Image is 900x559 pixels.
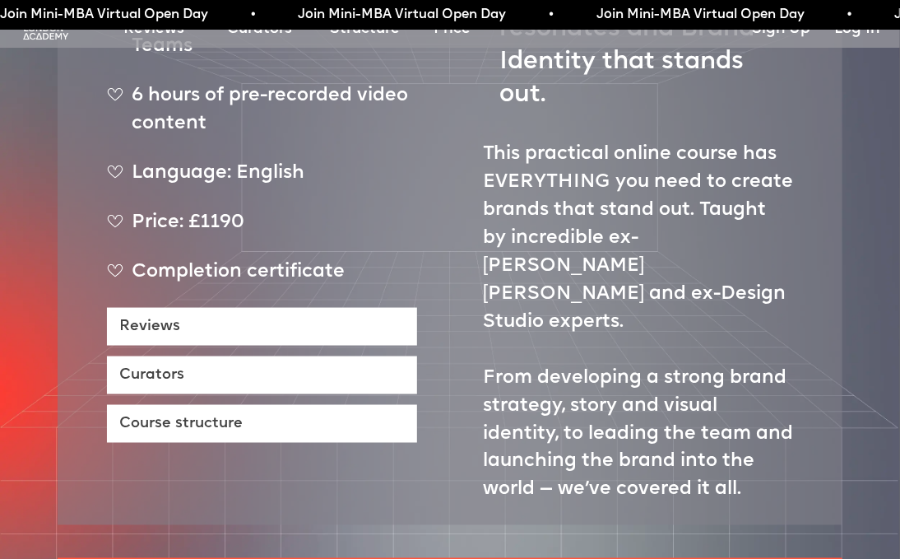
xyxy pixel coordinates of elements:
a: Log In [834,18,879,41]
span: • [251,3,256,26]
a: Curators [107,356,417,394]
a: Reviews [123,18,184,41]
a: Sign Up [752,18,810,41]
a: Reviews [107,308,417,346]
a: Curators [227,18,292,41]
span: • [549,3,554,26]
div: Completion certificate [107,259,417,300]
div: 6 hours of pre-recorded video content [107,82,417,151]
span: • [847,3,852,26]
div: Price: £1190 [107,209,417,250]
a: Course structure [107,405,417,443]
div: Language: English [107,160,417,201]
a: Price [434,18,471,41]
p: This practical online course has EVERYTHING you need to create brands that stand out. Taught by i... [483,141,793,505]
a: Structure [330,18,400,41]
